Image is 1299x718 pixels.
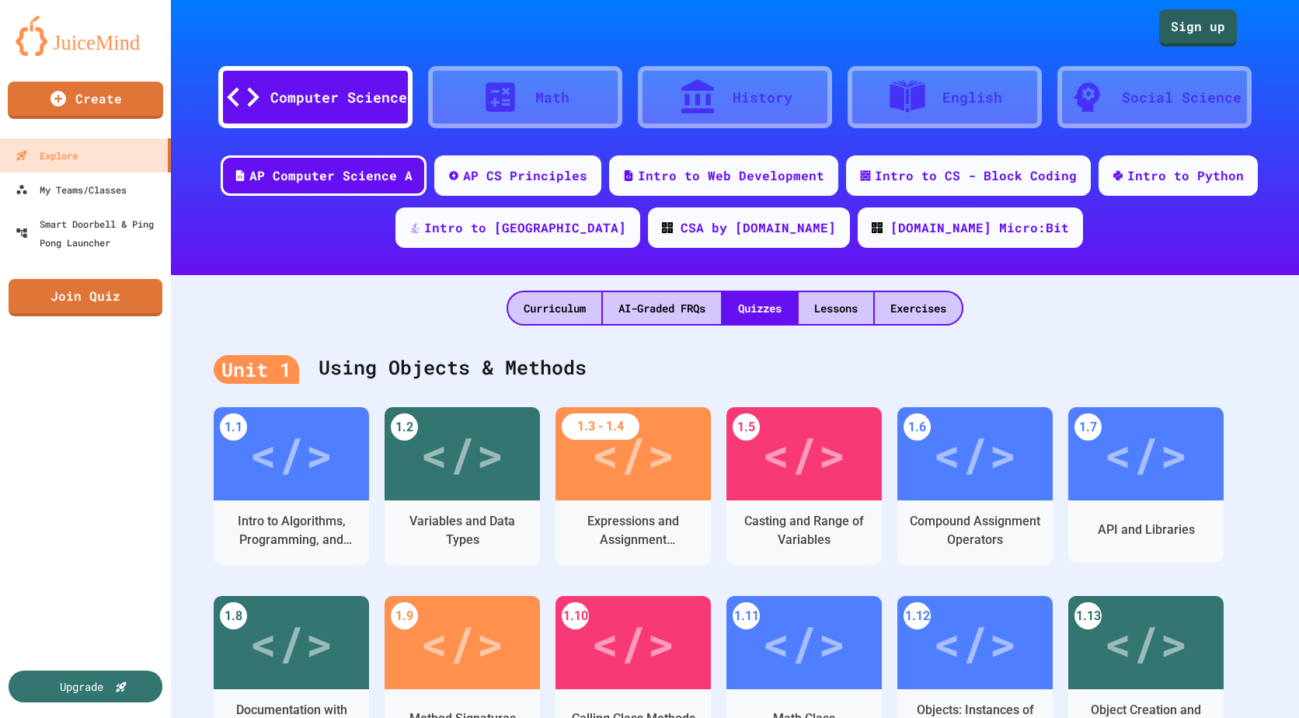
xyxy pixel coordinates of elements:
[1127,166,1244,185] div: Intro to Python
[904,602,931,629] div: 1.12
[942,87,1002,108] div: English
[535,87,569,108] div: Math
[424,218,626,237] div: Intro to [GEOGRAPHIC_DATA]
[1104,608,1188,678] div: </>
[733,413,760,441] div: 1.5
[733,602,760,629] div: 1.11
[16,16,155,56] img: logo-orange.svg
[508,292,601,324] div: Curriculum
[890,218,1069,237] div: [DOMAIN_NAME] Micro:Bit
[225,512,357,549] div: Intro to Algorithms, Programming, and Compilers
[60,678,103,695] div: Upgrade
[214,337,1256,399] div: Using Objects & Methods
[904,413,931,441] div: 1.6
[9,279,162,316] a: Join Quiz
[16,214,165,252] div: Smart Doorbell & Ping Pong Launcher
[220,602,247,629] div: 1.8
[567,512,699,549] div: Expressions and Assignment Statements
[249,608,333,678] div: </>
[1074,413,1102,441] div: 1.7
[249,166,413,185] div: AP Computer Science A
[420,419,504,489] div: </>
[1159,9,1237,47] a: Sign up
[1074,602,1102,629] div: 1.13
[738,512,870,549] div: Casting and Range of Variables
[220,413,247,441] div: 1.1
[391,413,418,441] div: 1.2
[1098,521,1195,539] div: API and Libraries
[762,608,846,678] div: </>
[249,419,333,489] div: </>
[872,222,883,233] img: CODE_logo_RGB.png
[16,180,127,199] div: My Teams/Classes
[391,602,418,629] div: 1.9
[933,608,1017,678] div: </>
[16,146,78,165] div: Explore
[591,608,675,678] div: </>
[875,292,962,324] div: Exercises
[638,166,824,185] div: Intro to Web Development
[463,166,587,185] div: AP CS Principles
[662,222,673,233] img: CODE_logo_RGB.png
[603,292,721,324] div: AI-Graded FRQs
[562,413,639,440] div: 1.3 - 1.4
[723,292,797,324] div: Quizzes
[1104,419,1188,489] div: </>
[933,419,1017,489] div: </>
[681,218,836,237] div: CSA by [DOMAIN_NAME]
[270,87,407,108] div: Computer Science
[562,602,589,629] div: 1.10
[420,608,504,678] div: </>
[762,419,846,489] div: </>
[909,512,1041,549] div: Compound Assignment Operators
[591,419,675,489] div: </>
[733,87,792,108] div: History
[396,512,528,549] div: Variables and Data Types
[8,82,163,119] a: Create
[799,292,873,324] div: Lessons
[214,355,299,385] div: Unit 1
[1122,87,1242,108] div: Social Science
[875,166,1077,185] div: Intro to CS - Block Coding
